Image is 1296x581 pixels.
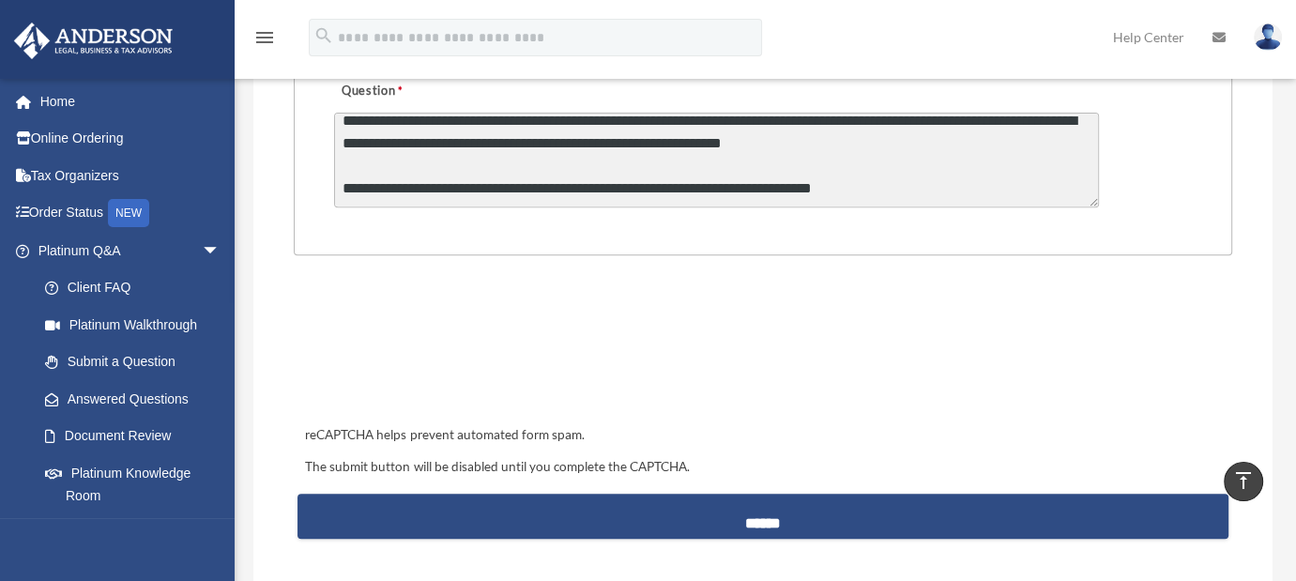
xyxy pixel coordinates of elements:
a: Platinum Walkthrough [26,306,249,344]
a: Submit a Question [26,344,239,381]
a: Order StatusNEW [13,194,249,233]
div: NEW [108,199,149,227]
i: menu [253,26,276,49]
i: search [313,25,334,46]
a: Tax Organizers [13,157,249,194]
a: Document Review [26,418,249,455]
iframe: reCAPTCHA [299,313,585,387]
a: menu [253,33,276,49]
img: Anderson Advisors Platinum Portal [8,23,178,59]
a: vertical_align_top [1224,462,1263,501]
a: Platinum Knowledge Room [26,454,249,514]
i: vertical_align_top [1232,469,1255,492]
a: Home [13,83,249,120]
label: Question [334,78,480,104]
a: Platinum Q&Aarrow_drop_down [13,232,249,269]
div: reCAPTCHA helps prevent automated form spam. [297,424,1227,447]
a: Online Ordering [13,120,249,158]
a: Tax & Bookkeeping Packages [26,514,249,574]
a: Client FAQ [26,269,249,307]
img: User Pic [1254,23,1282,51]
span: arrow_drop_down [202,232,239,270]
div: The submit button will be disabled until you complete the CAPTCHA. [297,456,1227,479]
a: Answered Questions [26,380,249,418]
